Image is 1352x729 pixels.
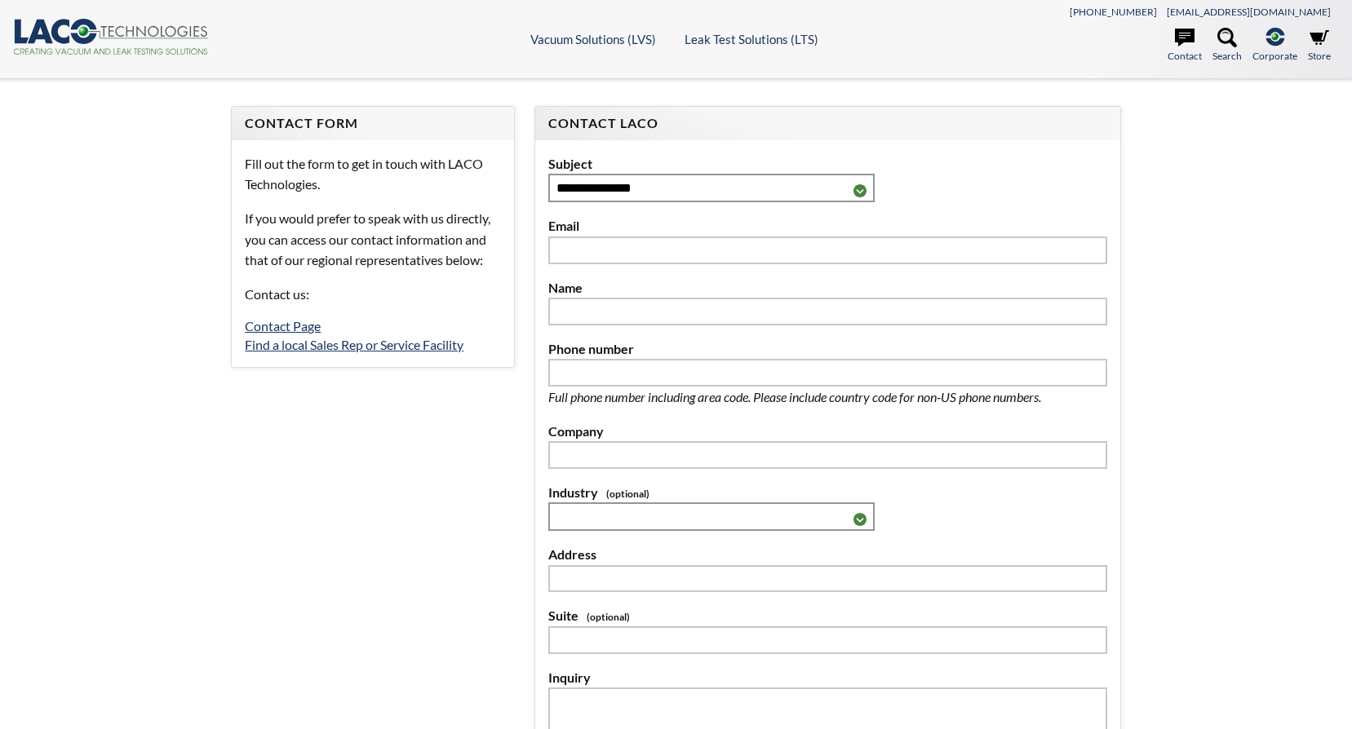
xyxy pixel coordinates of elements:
label: Company [548,421,1107,442]
label: Industry [548,482,1107,503]
label: Name [548,277,1107,298]
a: [PHONE_NUMBER] [1070,6,1157,18]
a: Vacuum Solutions (LVS) [530,32,656,46]
a: Contact Page [245,318,321,334]
a: Contact [1168,28,1202,64]
a: Find a local Sales Rep or Service Facility [245,337,463,352]
span: Corporate [1252,48,1297,64]
p: Full phone number including area code. Please include country code for non-US phone numbers. [548,387,1095,408]
label: Phone number [548,338,1107,360]
h4: Contact Form [245,115,500,132]
a: [EMAIL_ADDRESS][DOMAIN_NAME] [1167,6,1331,18]
a: Leak Test Solutions (LTS) [685,32,818,46]
p: If you would prefer to speak with us directly, you can access our contact information and that of... [245,208,500,271]
h4: Contact LACO [548,115,1107,132]
a: Store [1308,28,1331,64]
label: Suite [548,605,1107,626]
label: Subject [548,153,1107,175]
label: Inquiry [548,667,1107,688]
label: Address [548,544,1107,565]
p: Fill out the form to get in touch with LACO Technologies. [245,153,500,195]
a: Search [1212,28,1242,64]
label: Email [548,215,1107,236]
p: Contact us: [245,284,500,305]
